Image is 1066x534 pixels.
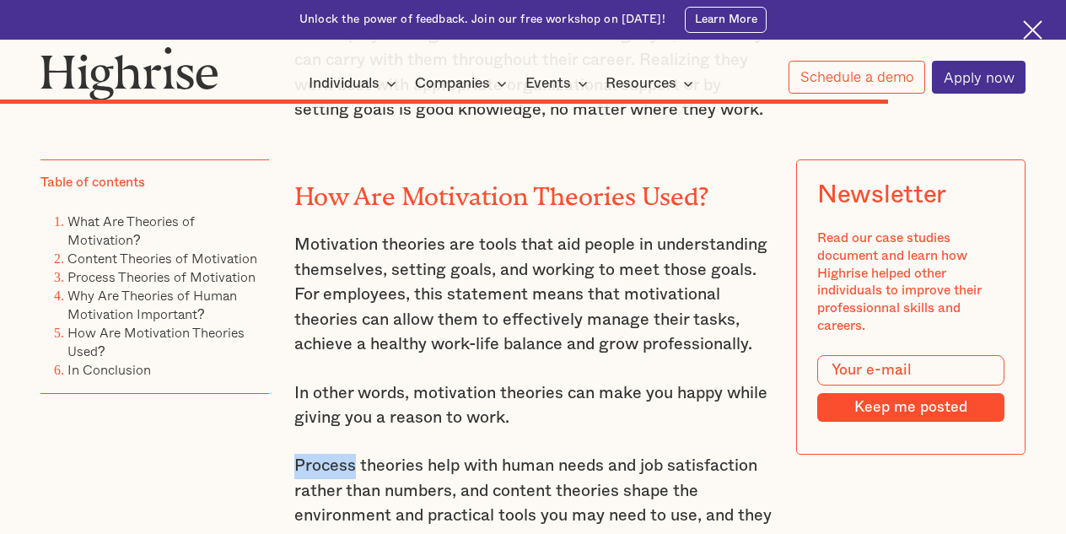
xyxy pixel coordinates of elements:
div: Individuals [309,73,401,94]
div: Individuals [309,73,380,94]
a: What Are Theories of Motivation? [67,212,195,251]
div: Table of contents [40,174,145,191]
div: Read our case studies document and learn how Highrise helped other individuals to improve their p... [817,229,1004,336]
div: Newsletter [817,181,946,209]
div: Events [525,73,571,94]
input: Keep me posted [817,394,1004,422]
a: How Are Motivation Theories Used? [67,323,245,362]
img: Highrise logo [40,46,218,100]
a: Process Theories of Motivation [67,267,256,288]
a: Content Theories of Motivation [67,249,257,269]
a: Learn More [685,7,767,33]
div: Resources [606,73,676,94]
div: Resources [606,73,698,94]
a: In Conclusion [67,360,151,380]
div: Companies [415,73,512,94]
a: Schedule a demo [789,61,925,94]
div: Events [525,73,593,94]
h2: How Are Motivation Theories Used? [294,176,773,205]
div: Companies [415,73,490,94]
img: Cross icon [1023,20,1042,40]
div: Unlock the power of feedback. Join our free workshop on [DATE]! [299,12,665,28]
input: Your e-mail [817,356,1004,386]
a: Why Are Theories of Human Motivation Important? [67,286,237,325]
a: Apply now [932,61,1026,94]
p: In other words, motivation theories can make you happy while giving you a reason to work. [294,381,773,431]
form: Modal Form [817,356,1004,422]
p: Motivation theories are tools that aid people in understanding themselves, setting goals, and wor... [294,233,773,358]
